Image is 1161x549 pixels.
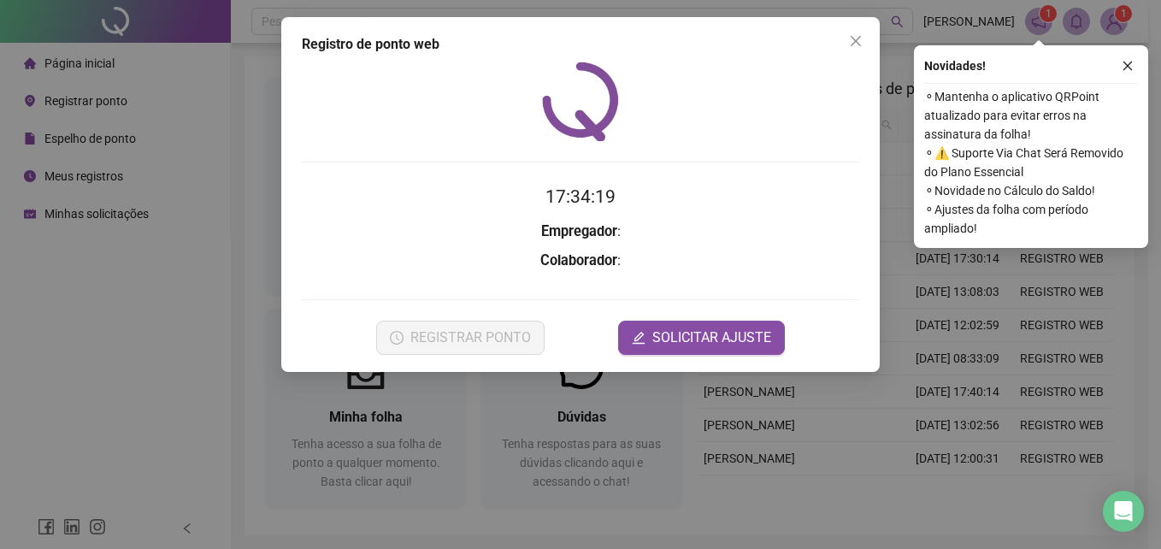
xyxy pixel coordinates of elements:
[618,321,785,355] button: editSOLICITAR AJUSTE
[924,144,1138,181] span: ⚬ ⚠️ Suporte Via Chat Será Removido do Plano Essencial
[924,200,1138,238] span: ⚬ Ajustes da folha com período ampliado!
[1103,491,1144,532] div: Open Intercom Messenger
[542,62,619,141] img: QRPoint
[842,27,869,55] button: Close
[376,321,545,355] button: REGISTRAR PONTO
[924,56,986,75] span: Novidades !
[541,223,617,239] strong: Empregador
[545,186,616,207] time: 17:34:19
[302,221,859,243] h3: :
[302,250,859,272] h3: :
[924,181,1138,200] span: ⚬ Novidade no Cálculo do Saldo!
[540,252,617,269] strong: Colaborador
[652,328,771,348] span: SOLICITAR AJUSTE
[849,34,863,48] span: close
[302,34,859,55] div: Registro de ponto web
[632,331,645,345] span: edit
[1122,60,1134,72] span: close
[924,87,1138,144] span: ⚬ Mantenha o aplicativo QRPoint atualizado para evitar erros na assinatura da folha!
